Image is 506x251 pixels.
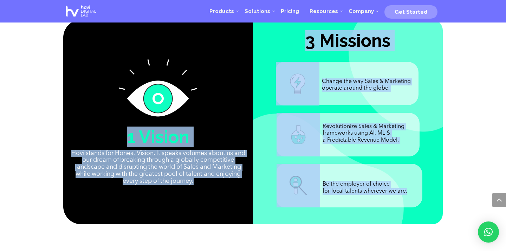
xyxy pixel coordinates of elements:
[127,127,189,147] span: 1 Vision
[304,1,343,22] a: Resources
[281,8,299,14] span: Pricing
[277,113,320,156] img: mission 2 - Hovi digital lab
[323,181,407,194] span: Be the employer of choice for local talents wherever we are.
[275,1,304,22] a: Pricing
[349,8,374,14] span: Company
[310,8,338,14] span: Resources
[343,1,379,22] a: Company
[322,78,411,92] p: Change the way Sales & Marketing operate around the globe.
[384,6,437,17] a: Get Started
[395,9,427,15] span: Get Started
[276,62,319,105] img: mission 1 - Hovi digital lab
[245,8,270,14] span: Solutions
[209,8,234,14] span: Products
[239,1,275,22] a: Solutions
[253,31,443,54] h2: 3 Missions
[323,124,404,143] span: Revolutionize Sales & Marketing frameworks using AI, ML & a Predictable Revenue Model.
[277,164,320,207] img: mission 3 - Hovi digital lab
[71,150,245,184] span: Hovi stands for Honest Vision. It speaks volumes about us and our dream of breaking through a glo...
[204,1,239,22] a: Products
